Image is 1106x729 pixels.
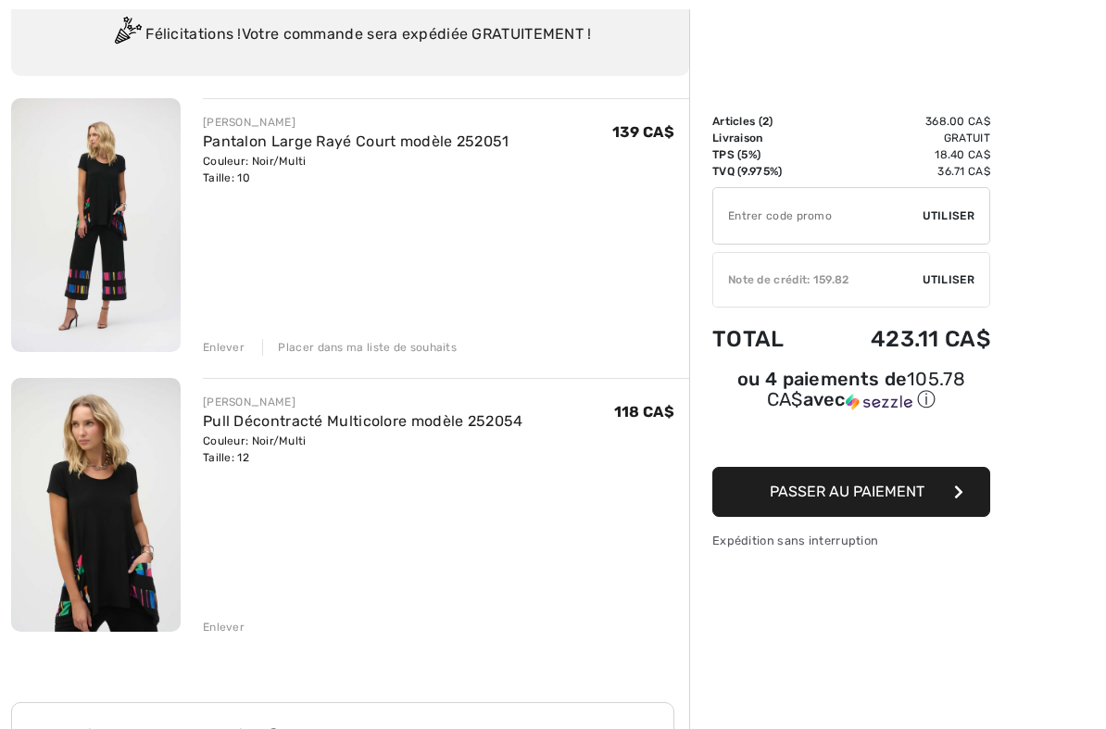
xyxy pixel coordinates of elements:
input: Code promo [713,188,923,244]
td: Livraison [712,130,817,146]
div: Couleur: Noir/Multi Taille: 12 [203,433,523,466]
iframe: PayPal-paypal [712,419,990,460]
span: 139 CA$ [612,123,674,141]
td: 18.40 CA$ [817,146,990,163]
td: Gratuit [817,130,990,146]
img: Congratulation2.svg [108,17,145,54]
td: 36.71 CA$ [817,163,990,180]
img: Sezzle [846,394,912,410]
td: 423.11 CA$ [817,308,990,371]
span: 118 CA$ [614,403,674,421]
button: Passer au paiement [712,467,990,517]
div: Expédition sans interruption [712,532,990,549]
div: [PERSON_NAME] [203,394,523,410]
td: Total [712,308,817,371]
div: Félicitations ! Votre commande sera expédiée GRATUITEMENT ! [33,17,667,54]
a: Pantalon Large Rayé Court modèle 252051 [203,132,509,150]
td: 368.00 CA$ [817,113,990,130]
span: Utiliser [923,207,974,224]
div: Enlever [203,339,245,356]
div: Couleur: Noir/Multi Taille: 10 [203,153,509,186]
img: Pull Décontracté Multicolore modèle 252054 [11,378,181,632]
div: Note de crédit: 159.82 [713,271,923,288]
div: ou 4 paiements de105.78 CA$avecSezzle Cliquez pour en savoir plus sur Sezzle [712,371,990,419]
td: TPS (5%) [712,146,817,163]
span: Passer au paiement [770,483,924,500]
span: 105.78 CA$ [767,368,965,410]
img: Pantalon Large Rayé Court modèle 252051 [11,98,181,352]
div: Enlever [203,619,245,635]
div: Placer dans ma liste de souhaits [262,339,457,356]
td: TVQ (9.975%) [712,163,817,180]
div: [PERSON_NAME] [203,114,509,131]
span: 2 [762,115,769,128]
div: ou 4 paiements de avec [712,371,990,412]
td: Articles ( ) [712,113,817,130]
a: Pull Décontracté Multicolore modèle 252054 [203,412,523,430]
span: Utiliser [923,271,974,288]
